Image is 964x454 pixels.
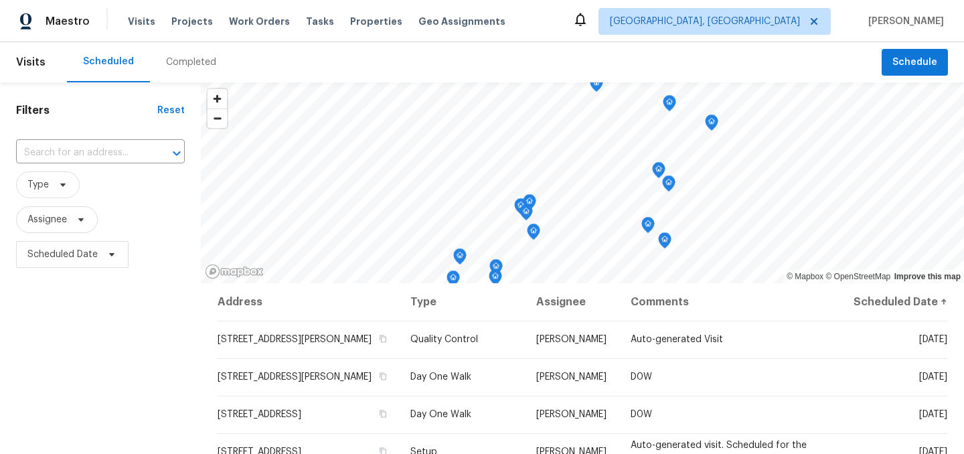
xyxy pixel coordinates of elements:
span: Visits [16,48,46,77]
span: Work Orders [229,15,290,28]
span: [DATE] [919,335,947,344]
a: Mapbox homepage [205,264,264,279]
span: Projects [171,15,213,28]
span: Assignee [27,213,67,226]
span: Quality Control [410,335,478,344]
input: Search for an address... [16,143,147,163]
span: [PERSON_NAME] [863,15,944,28]
div: Map marker [590,76,603,96]
span: [PERSON_NAME] [536,335,607,344]
div: Map marker [489,259,503,280]
span: Tasks [306,17,334,26]
button: Copy Address [377,408,389,420]
div: Map marker [453,248,467,269]
a: Mapbox [787,272,823,281]
span: Day One Walk [410,372,471,382]
span: [GEOGRAPHIC_DATA], [GEOGRAPHIC_DATA] [610,15,800,28]
button: Copy Address [377,333,389,345]
th: Address [217,283,400,321]
div: Map marker [527,224,540,244]
button: Open [167,144,186,163]
th: Assignee [526,283,620,321]
span: Properties [350,15,402,28]
div: Map marker [652,162,665,183]
span: Visits [128,15,155,28]
span: [PERSON_NAME] [536,372,607,382]
canvas: Map [201,82,964,283]
span: [PERSON_NAME] [536,410,607,419]
span: [STREET_ADDRESS][PERSON_NAME] [218,372,372,382]
span: Auto-generated Visit [631,335,723,344]
span: D0W [631,372,652,382]
span: Geo Assignments [418,15,505,28]
span: D0W [631,410,652,419]
div: Scheduled [83,55,134,68]
div: Map marker [663,95,676,116]
div: Map marker [519,204,533,225]
span: [DATE] [919,372,947,382]
th: Type [400,283,526,321]
h1: Filters [16,104,157,117]
div: Map marker [641,217,655,238]
a: Improve this map [894,272,961,281]
span: Maestro [46,15,90,28]
th: Comments [620,283,839,321]
span: Scheduled Date [27,248,98,261]
div: Map marker [705,115,718,135]
div: Map marker [662,175,675,196]
div: Map marker [447,271,460,291]
a: OpenStreetMap [825,272,890,281]
span: Schedule [892,54,937,71]
button: Zoom in [208,89,227,108]
div: Map marker [658,232,671,253]
div: Reset [157,104,185,117]
button: Zoom out [208,108,227,128]
div: Map marker [489,269,502,290]
button: Schedule [882,49,948,76]
span: [STREET_ADDRESS] [218,410,301,419]
div: Map marker [514,198,528,219]
span: Type [27,178,49,192]
span: [STREET_ADDRESS][PERSON_NAME] [218,335,372,344]
button: Copy Address [377,370,389,382]
span: Day One Walk [410,410,471,419]
div: Completed [166,56,216,69]
div: Map marker [523,194,536,215]
span: Zoom out [208,109,227,128]
span: [DATE] [919,410,947,419]
th: Scheduled Date ↑ [839,283,948,321]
